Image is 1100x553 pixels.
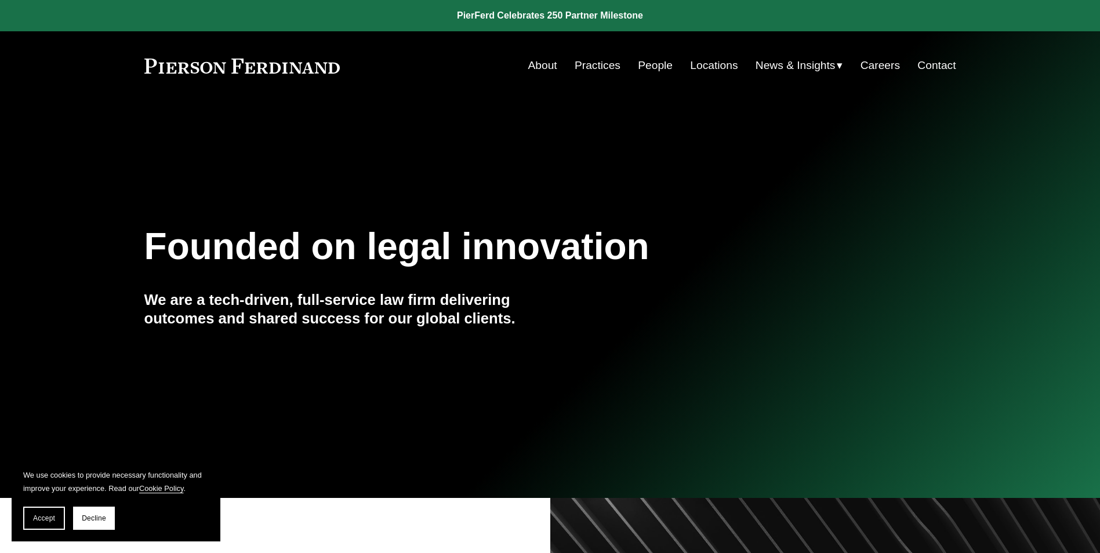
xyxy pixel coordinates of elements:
[139,484,184,493] a: Cookie Policy
[756,56,836,76] span: News & Insights
[12,457,220,541] section: Cookie banner
[756,54,843,77] a: folder dropdown
[33,514,55,522] span: Accept
[144,290,550,328] h4: We are a tech-driven, full-service law firm delivering outcomes and shared success for our global...
[144,225,821,268] h1: Founded on legal innovation
[638,54,673,77] a: People
[82,514,106,522] span: Decline
[690,54,738,77] a: Locations
[23,507,65,530] button: Accept
[861,54,900,77] a: Careers
[528,54,557,77] a: About
[73,507,115,530] button: Decline
[23,468,209,495] p: We use cookies to provide necessary functionality and improve your experience. Read our .
[575,54,620,77] a: Practices
[917,54,956,77] a: Contact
